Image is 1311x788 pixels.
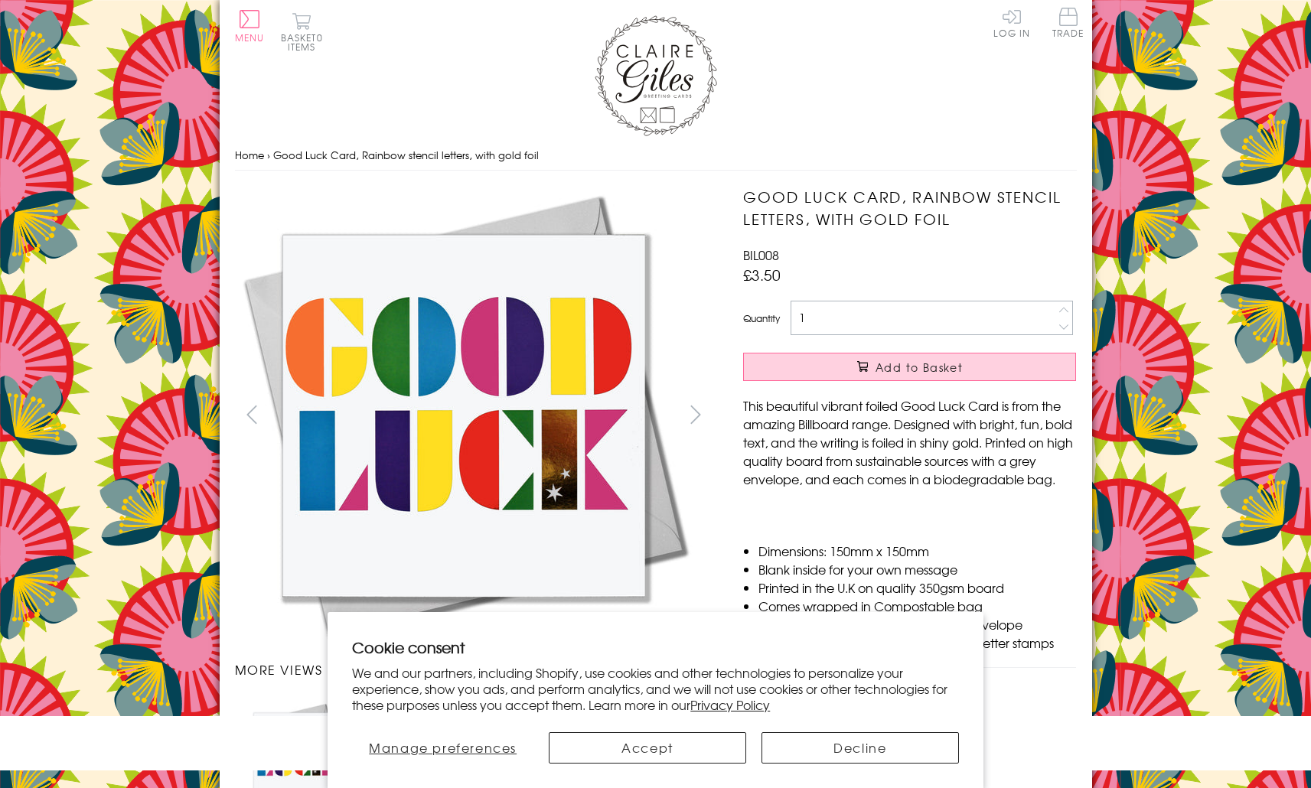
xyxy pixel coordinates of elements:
[743,353,1076,381] button: Add to Basket
[743,396,1076,488] p: This beautiful vibrant foiled Good Luck Card is from the amazing Billboard range. Designed with b...
[352,637,959,658] h2: Cookie consent
[235,397,269,431] button: prev
[267,148,270,162] span: ›
[235,660,713,679] h3: More views
[761,732,959,764] button: Decline
[743,311,780,325] label: Quantity
[288,31,323,54] span: 0 items
[1052,8,1084,37] span: Trade
[369,738,517,757] span: Manage preferences
[743,246,779,264] span: BIL008
[281,12,323,51] button: Basket0 items
[235,31,265,44] span: Menu
[993,8,1030,37] a: Log In
[549,732,746,764] button: Accept
[235,10,265,42] button: Menu
[352,665,959,712] p: We and our partners, including Shopify, use cookies and other technologies to personalize your ex...
[1052,8,1084,41] a: Trade
[235,148,264,162] a: Home
[690,695,770,714] a: Privacy Policy
[595,15,717,136] img: Claire Giles Greetings Cards
[743,186,1076,230] h1: Good Luck Card, Rainbow stencil letters, with gold foil
[876,360,963,375] span: Add to Basket
[743,264,781,285] span: £3.50
[758,578,1076,597] li: Printed in the U.K on quality 350gsm board
[758,542,1076,560] li: Dimensions: 150mm x 150mm
[273,148,539,162] span: Good Luck Card, Rainbow stencil letters, with gold foil
[678,397,713,431] button: next
[758,560,1076,578] li: Blank inside for your own message
[235,140,1077,171] nav: breadcrumbs
[235,186,694,645] img: Good Luck Card, Rainbow stencil letters, with gold foil
[352,732,533,764] button: Manage preferences
[758,597,1076,615] li: Comes wrapped in Compostable bag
